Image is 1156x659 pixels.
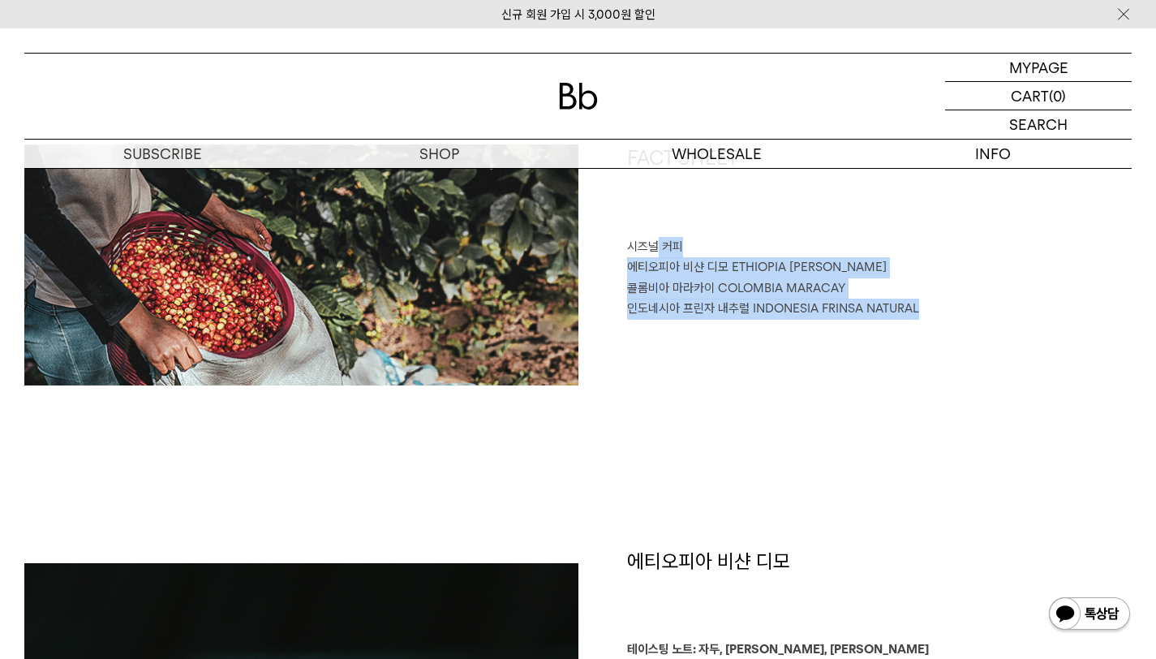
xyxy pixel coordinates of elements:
span: 에티오피아 비샨 디모 [627,260,728,274]
p: (0) [1049,82,1066,110]
span: COLOMBIA MARACAY [718,281,845,295]
p: MYPAGE [1009,54,1068,81]
a: SUBSCRIBE [24,140,301,168]
p: WHOLESALE [578,140,855,168]
a: CART (0) [945,82,1132,110]
span: ETHIOPIA [PERSON_NAME] [732,260,887,274]
span: 인도네시아 프린자 내추럴 [627,301,750,316]
p: CART [1011,82,1049,110]
img: 카카오톡 채널 1:1 채팅 버튼 [1047,596,1132,635]
span: INDONESIA FRINSA NATURAL [753,301,919,316]
h1: FACT SHEET [627,144,1132,237]
a: SHOP [301,140,578,168]
img: 로고 [559,83,598,110]
a: MYPAGE [945,54,1132,82]
img: 9월의 커피 3종 (각 200g x3) [24,144,578,385]
h1: 에티오피아 비샨 디모 [627,548,1132,640]
span: 시즈널 커피 [627,239,683,254]
b: 테이스팅 노트: 자두, [PERSON_NAME], [PERSON_NAME] [627,642,929,657]
p: INFO [855,140,1132,168]
a: 신규 회원 가입 시 3,000원 할인 [501,7,655,22]
p: SEARCH [1009,110,1068,139]
span: 콜롬비아 마라카이 [627,281,715,295]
